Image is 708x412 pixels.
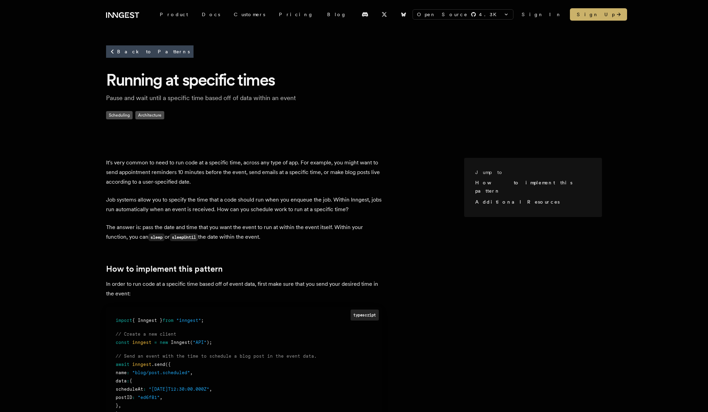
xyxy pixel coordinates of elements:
[170,234,198,241] code: sleepUntil
[127,378,129,383] span: :
[570,8,627,21] a: Sign Up
[148,234,165,241] code: sleep
[160,395,163,400] span: ,
[163,318,174,323] span: from
[106,111,133,119] span: Scheduling
[351,310,379,320] div: typescript
[116,370,127,375] span: name
[132,395,135,400] span: :
[357,9,373,20] a: Discord
[106,45,194,58] a: Back to Patterns
[106,223,382,242] p: The answer is: pass the date and time that you want the event to run at within the event itself. ...
[106,93,326,103] p: Pause and wait until a specific time based off of data within an event
[116,340,129,345] span: const
[106,264,382,274] h2: How to implement this pattern
[190,370,193,375] span: ,
[154,340,157,345] span: =
[396,9,411,20] a: Bluesky
[209,387,212,392] span: ,
[149,387,209,392] span: "[DATE]T12:30:00.000Z"
[106,69,602,90] h1: Running at specific times
[106,279,382,299] p: In order to run code at a specific time based off of event data, first make sure that you send yo...
[165,362,171,367] span: ({
[171,340,190,345] span: Inngest
[152,362,165,367] span: .send
[227,8,272,21] a: Customers
[320,8,353,21] a: Blog
[116,403,118,408] span: }
[377,9,392,20] a: X
[132,340,152,345] span: inngest
[116,387,143,392] span: scheduleAt
[207,340,212,345] span: );
[129,378,132,383] span: {
[106,158,382,187] p: It's very common to need to run code at a specific time, across any type of app. For example, you...
[176,318,201,323] span: "inngest"
[195,8,227,21] a: Docs
[116,354,317,359] span: // Send an event with the time to schedule a blog post in the event data.
[193,340,207,345] span: "API"
[106,195,382,214] p: Job systems allow you to specify the time that a code should run when you enqueue the job. Within...
[132,362,152,367] span: inngest
[143,387,146,392] span: :
[272,8,320,21] a: Pricing
[475,169,585,176] h3: Jump to
[132,370,190,375] span: "blog/post.scheduled"
[116,332,176,337] span: // Create a new client
[116,378,127,383] span: data
[522,11,562,18] a: Sign In
[116,395,132,400] span: postID
[479,11,501,18] span: 4.3 K
[475,180,572,194] a: How to implement this pattern
[127,370,129,375] span: :
[116,318,132,323] span: import
[132,318,163,323] span: { Inngest }
[417,11,468,18] span: Open Source
[116,362,129,367] span: await
[160,340,168,345] span: new
[138,395,160,400] span: "ed6f81"
[201,318,204,323] span: ;
[190,340,193,345] span: (
[153,8,195,21] div: Product
[135,111,164,119] span: Architecture
[118,403,121,408] span: ,
[475,199,560,205] a: Additional Resources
